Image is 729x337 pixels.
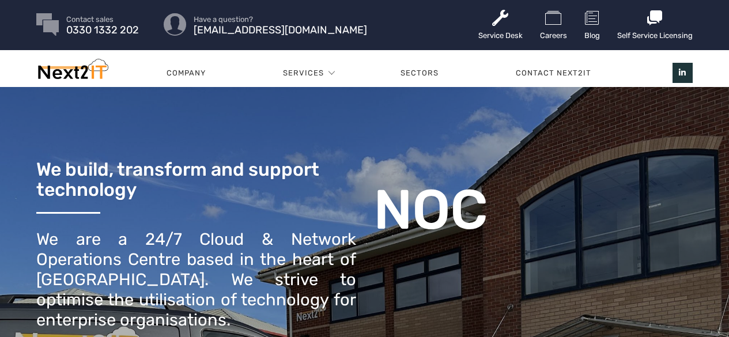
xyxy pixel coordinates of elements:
[194,16,367,23] span: Have a question?
[283,56,324,90] a: Services
[66,16,139,23] span: Contact sales
[36,59,108,85] img: Next2IT
[373,177,488,243] b: NOC
[66,26,139,34] span: 0330 1332 202
[362,56,478,90] a: Sectors
[36,160,356,200] h3: We build, transform and support technology
[66,16,139,34] a: Contact sales 0330 1332 202
[194,26,367,34] span: [EMAIL_ADDRESS][DOMAIN_NAME]
[477,56,630,90] a: Contact Next2IT
[36,229,356,330] div: We are a 24/7 Cloud & Network Operations Centre based in the heart of [GEOGRAPHIC_DATA]. We striv...
[194,16,367,34] a: Have a question? [EMAIL_ADDRESS][DOMAIN_NAME]
[128,56,244,90] a: Company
